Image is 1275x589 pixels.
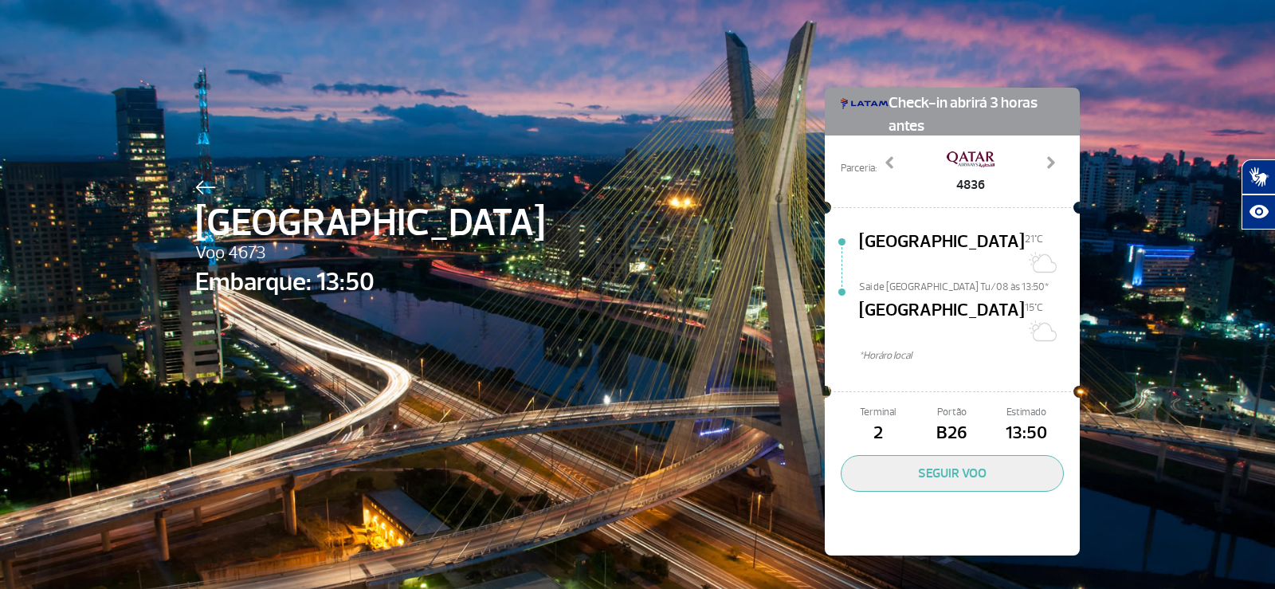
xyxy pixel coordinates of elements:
[1242,159,1275,230] div: Plugin de acessibilidade da Hand Talk.
[1242,159,1275,194] button: Abrir tradutor de língua de sinais.
[947,175,994,194] span: 4836
[889,88,1064,138] span: Check-in abrirá 3 horas antes
[195,240,545,267] span: Voo 4673
[859,348,1080,363] span: *Horáro local
[990,405,1064,420] span: Estimado
[859,229,1025,280] span: [GEOGRAPHIC_DATA]
[1242,194,1275,230] button: Abrir recursos assistivos.
[1025,246,1057,278] img: Sol com muitas nuvens
[915,420,989,447] span: B26
[859,280,1080,291] span: Sai de [GEOGRAPHIC_DATA] Tu/08 às 13:50*
[195,194,545,252] span: [GEOGRAPHIC_DATA]
[1025,233,1043,245] span: 21°C
[1025,301,1043,314] span: 15°C
[990,420,1064,447] span: 13:50
[841,161,877,176] span: Parceria:
[195,263,545,301] span: Embarque: 13:50
[841,420,915,447] span: 2
[1025,315,1057,347] img: Sol com muitas nuvens
[841,455,1064,492] button: SEGUIR VOO
[915,405,989,420] span: Portão
[841,405,915,420] span: Terminal
[859,297,1025,348] span: [GEOGRAPHIC_DATA]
